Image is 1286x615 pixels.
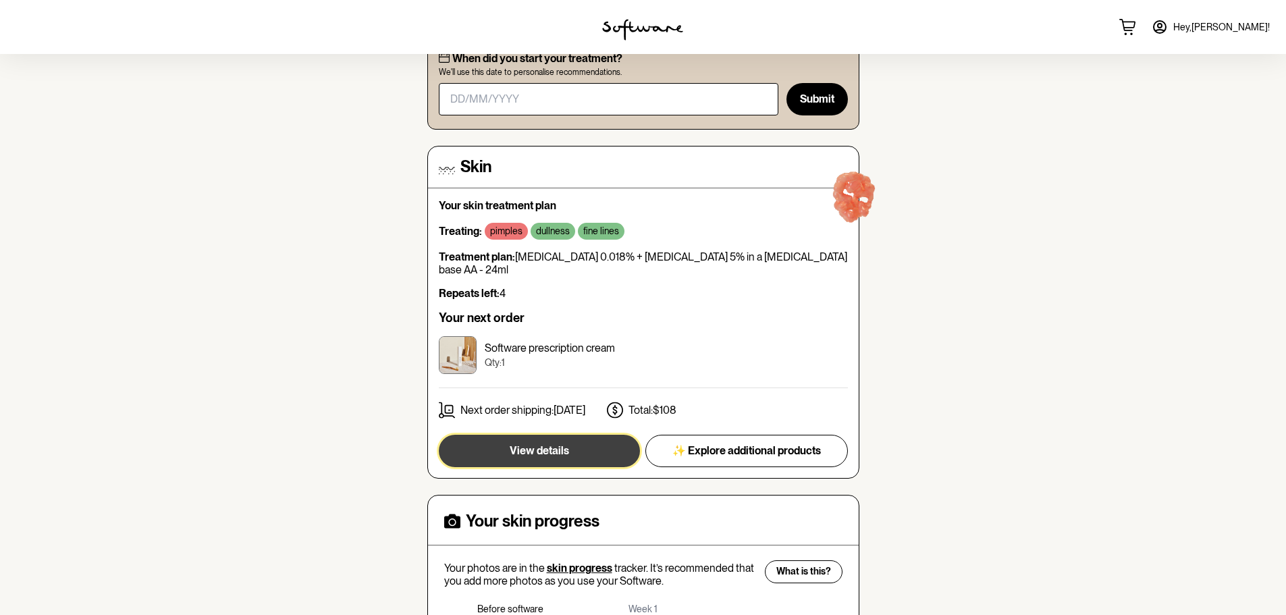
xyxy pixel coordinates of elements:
strong: Repeats left: [439,287,500,300]
span: We'll use this date to personalise recommendations. [439,68,848,77]
img: ckrj7zkjy00033h5xptmbqh6o.jpg [439,336,477,374]
p: fine lines [583,225,619,237]
p: Before software [444,604,577,615]
p: Software prescription cream [485,342,615,354]
span: View details [510,444,569,457]
input: DD/MM/YYYY [439,83,779,115]
span: skin progress [547,562,612,574]
p: Your skin treatment plan [439,199,848,212]
button: Submit [786,83,847,115]
button: View details [439,435,640,467]
p: When did you start your treatment? [452,52,622,65]
p: Qty: 1 [485,357,615,369]
a: Hey,[PERSON_NAME]! [1144,11,1278,43]
p: pimples [490,225,523,237]
h4: Skin [460,157,491,177]
span: Submit [800,92,834,105]
p: Your photos are in the tracker. It’s recommended that you add more photos as you use your Software. [444,562,756,587]
p: Total: $108 [628,404,676,417]
img: software logo [602,19,683,41]
strong: Treating: [439,225,482,238]
button: What is this? [765,560,842,583]
span: Hey, [PERSON_NAME] ! [1173,22,1270,33]
span: What is this? [776,566,831,577]
span: ✨ Explore additional products [672,444,821,457]
p: Next order shipping: [DATE] [460,404,585,417]
p: Week 1 [577,604,709,615]
h4: Your skin progress [466,512,599,531]
img: red-blob.ee797e6f29be6228169e.gif [811,157,897,243]
p: [MEDICAL_DATA] 0.018% + [MEDICAL_DATA] 5% in a [MEDICAL_DATA] base AA - 24ml [439,250,848,276]
button: ✨ Explore additional products [645,435,848,467]
h6: Your next order [439,311,848,325]
p: dullness [536,225,570,237]
strong: Treatment plan: [439,250,515,263]
p: 4 [439,287,848,300]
